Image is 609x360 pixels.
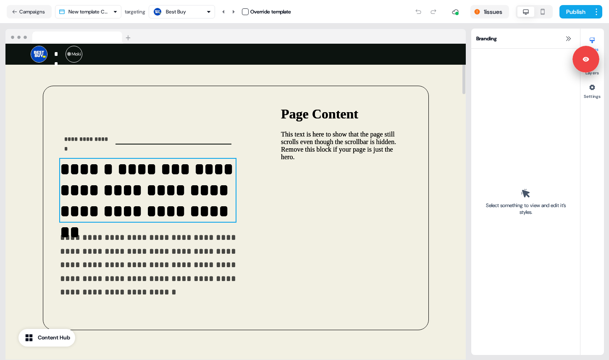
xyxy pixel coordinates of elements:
[470,5,509,18] button: 1issues
[250,8,291,16] div: Override template
[7,5,52,18] button: Campaigns
[3,28,131,58] p: This text is here to show that the page still scrolls even though the scrollbar is hidden. Remove...
[559,5,591,18] button: Publish
[483,202,568,215] div: Select something to view and edit it’s styles.
[18,329,75,347] button: Content Hub
[5,29,134,44] img: Browser topbar
[471,29,580,49] div: Branding
[166,8,186,16] div: Best Buy
[38,334,70,342] div: Content Hub
[580,81,604,99] button: Settings
[3,3,131,19] h1: Page Content
[68,8,110,16] div: New template Copy
[149,5,215,18] button: Best Buy
[580,34,604,52] button: Styles
[125,8,145,16] div: targeting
